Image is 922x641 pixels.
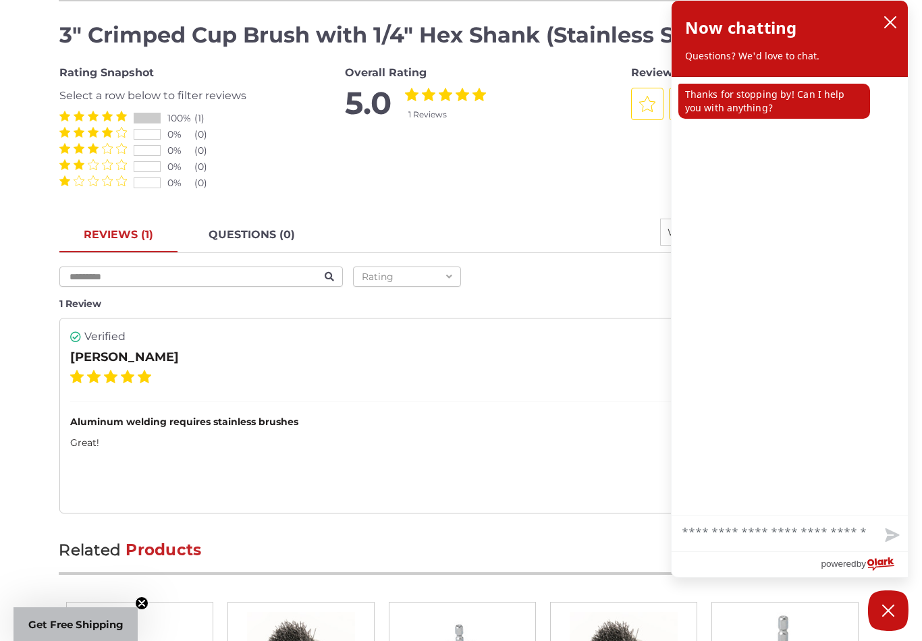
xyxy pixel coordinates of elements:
label: 3 Stars [88,127,99,138]
h4: 3" Crimped Cup Brush with 1/4" Hex Shank (Stainless Steel) Reviews [59,19,862,51]
span: powered [821,555,856,572]
label: 1 Star [70,370,84,383]
div: Review this Product [631,65,863,81]
span: 5.0 [345,88,391,121]
span: Verified [84,329,126,345]
button: WRITE A REVIEW [660,219,758,246]
div: (0) [194,144,221,158]
button: Rating [353,267,461,287]
label: 2 Stars [74,127,84,138]
span: Related [59,540,121,559]
p: Thanks for stopping by! Can I help you with anything? [678,84,870,119]
label: 4 Stars [121,370,134,383]
label: 1 Star [405,88,418,101]
p: Questions? We'd love to chat. [685,49,894,63]
label: 5 Stars [138,370,151,383]
div: (1) [194,111,221,126]
label: 5 Stars [116,143,127,154]
label: 1 Star [59,143,70,154]
h2: Now chatting [685,14,796,41]
label: 4 Stars [102,159,113,170]
label: 3 Stars [439,88,452,101]
label: 2 Stars [74,159,84,170]
div: 1 Review [59,297,862,311]
div: (0) [194,176,221,190]
label: 2 Stars [74,175,84,186]
label: 1 Star [59,159,70,170]
label: 3 Stars [88,143,99,154]
label: 3 Stars [88,159,99,170]
div: 0% [167,128,194,142]
label: 2 Stars [422,88,435,101]
span: Get Free Shipping [28,618,124,631]
button: Send message [874,520,908,551]
label: 5 Stars [116,159,127,170]
label: 2 Stars [74,111,84,121]
div: 0% [167,160,194,174]
label: 5 Stars [116,175,127,186]
label: 5 Stars [116,111,127,121]
label: 3 Stars [104,370,117,383]
a: REVIEWS (1) [59,219,178,252]
label: 5 Stars [472,88,486,101]
label: 2 Stars [74,143,84,154]
a: QUESTIONS (0) [184,219,319,252]
label: 4 Stars [456,88,469,101]
div: 0% [167,144,194,158]
span: 1 Reviews [408,109,447,119]
label: 4 Stars [102,111,113,121]
div: [PERSON_NAME] [70,348,179,366]
span: by [857,555,866,572]
span: WRITE A REVIEW [668,226,751,238]
span: Great! [70,437,99,449]
span: Rating [362,271,394,283]
label: 1 Star [59,111,70,121]
label: 5 Stars [116,127,127,138]
button: Close Chatbox [868,590,909,631]
label: 4 Stars [102,127,113,138]
a: Powered by Olark [821,552,908,577]
div: Select a row below to filter reviews [59,88,291,104]
div: Aluminum welding requires stainless brushes [70,415,851,429]
label: 4 Stars [102,175,113,186]
label: 2 Stars [87,370,101,383]
div: 0% [167,176,194,190]
div: Get Free ShippingClose teaser [13,607,138,641]
div: (0) [194,128,221,142]
div: Overall Rating [345,65,576,81]
label: 3 Stars [88,111,99,121]
label: 1 Star [59,175,70,186]
button: close chatbox [879,12,901,32]
label: 3 Stars [88,175,99,186]
div: Rating Snapshot [59,65,291,81]
i: Verified user [70,331,81,342]
label: 1 Star [59,127,70,138]
div: chat [672,77,908,515]
div: (0) [194,160,221,174]
span: Products [126,540,201,559]
div: 100% [167,111,194,126]
button: Close teaser [135,596,148,610]
label: 4 Stars [102,143,113,154]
